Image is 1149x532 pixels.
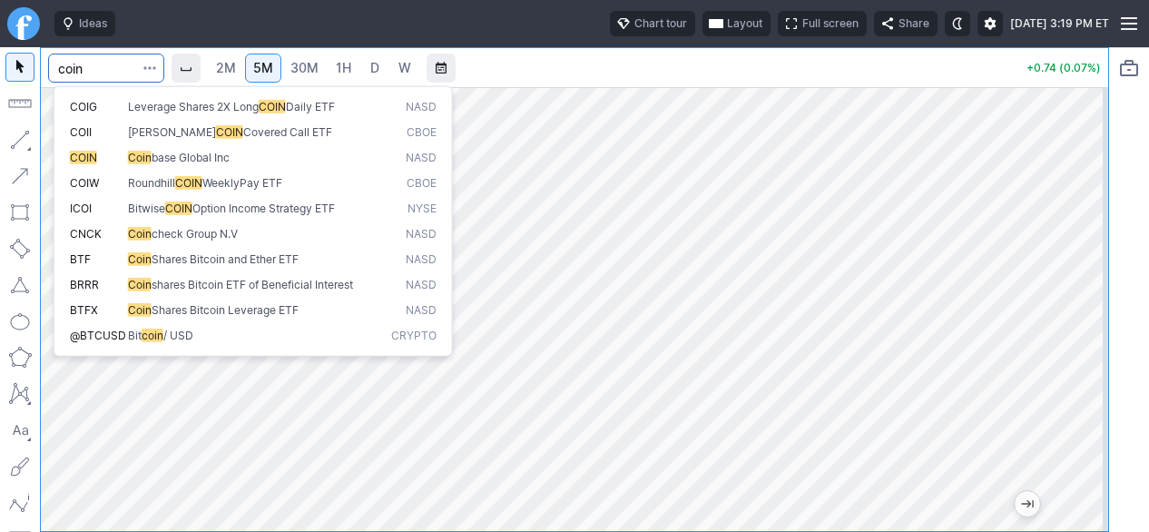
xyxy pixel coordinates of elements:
[5,307,34,336] button: Ellipse
[5,343,34,372] button: Polygon
[259,99,286,113] span: COIN
[727,15,762,33] span: Layout
[152,277,353,291] span: shares Bitcoin ETF of Beneficial Interest
[245,54,281,83] a: 5M
[778,11,867,36] button: Full screen
[5,89,34,118] button: Measure
[874,11,938,36] button: Share
[70,175,99,189] span: COIW
[48,54,164,83] input: Search
[128,277,152,291] span: Coin
[70,226,102,240] span: CNCK
[406,150,437,165] span: NASD
[5,234,34,263] button: Rotated rectangle
[336,60,351,75] span: 1H
[243,124,332,138] span: Covered Call ETF
[70,201,92,214] span: ICOI
[702,11,771,36] button: Layout
[70,328,126,341] span: @BTCUSD
[70,302,98,316] span: BTFX
[128,201,165,214] span: Bitwise
[977,11,1003,36] button: Settings
[290,60,319,75] span: 30M
[406,226,437,241] span: NASD
[360,54,389,83] a: D
[286,99,335,113] span: Daily ETF
[152,226,238,240] span: check Group N.V
[128,302,152,316] span: Coin
[128,251,152,265] span: Coin
[328,54,359,83] a: 1H
[5,379,34,409] button: XABCD
[406,277,437,292] span: NASD
[390,54,419,83] a: W
[370,60,379,75] span: D
[216,124,243,138] span: COIN
[202,175,282,189] span: WeeklyPay ETF
[407,124,437,140] span: CBOE
[1015,491,1040,517] button: Jump to the most recent bar
[152,251,299,265] span: Shares Bitcoin and Ether ETF
[802,15,859,33] span: Full screen
[128,328,142,341] span: Bit
[634,15,687,33] span: Chart tour
[610,11,695,36] button: Chart tour
[70,99,97,113] span: COIG
[406,302,437,318] span: NASD
[282,54,327,83] a: 30M
[142,328,163,341] span: coin
[398,60,411,75] span: W
[172,54,201,83] button: Interval
[391,328,437,343] span: Crypto
[407,175,437,191] span: CBOE
[406,251,437,267] span: NASD
[253,60,273,75] span: 5M
[899,15,929,33] span: Share
[79,15,107,33] span: Ideas
[70,277,99,291] span: BRRR
[152,150,230,163] span: base Global Inc
[208,54,244,83] a: 2M
[1010,15,1109,33] span: [DATE] 3:19 PM ET
[5,488,34,517] button: Elliott waves
[70,251,91,265] span: BTF
[5,416,34,445] button: Text
[192,201,335,214] span: Option Income Strategy ETF
[54,86,453,357] div: Search
[152,302,299,316] span: Shares Bitcoin Leverage ETF
[165,201,192,214] span: COIN
[175,175,202,189] span: COIN
[406,99,437,114] span: NASD
[137,54,162,83] button: Search
[128,99,259,113] span: Leverage Shares 2X Long
[5,452,34,481] button: Brush
[408,201,437,216] span: NYSE
[5,162,34,191] button: Arrow
[54,11,115,36] button: Ideas
[5,198,34,227] button: Rectangle
[1115,54,1144,83] button: Portfolio watchlist
[216,60,236,75] span: 2M
[5,125,34,154] button: Line
[7,7,40,40] a: Finviz.com
[427,54,456,83] button: Range
[5,271,34,300] button: Triangle
[128,150,152,163] span: Coin
[70,124,92,138] span: COII
[1026,63,1101,74] p: +0.74 (0.07%)
[128,124,216,138] span: [PERSON_NAME]
[70,150,97,163] span: COIN
[5,53,34,82] button: Mouse
[128,226,152,240] span: Coin
[945,11,970,36] button: Toggle dark mode
[128,175,175,189] span: Roundhill
[163,328,193,341] span: / USD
